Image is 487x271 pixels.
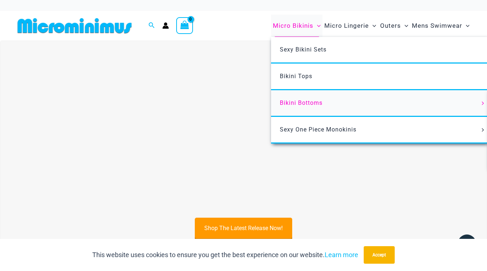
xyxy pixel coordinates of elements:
span: Menu Toggle [462,16,469,35]
span: Bikini Tops [280,73,312,80]
a: Micro LingerieMenu ToggleMenu Toggle [322,15,378,37]
span: Menu Toggle [401,16,408,35]
p: This website uses cookies to ensure you get the best experience on our website. [92,249,358,260]
span: Sexy One Piece Monokinis [280,126,356,133]
a: Learn more [325,251,358,259]
a: View Shopping Cart, empty [176,17,193,34]
span: Menu Toggle [313,16,321,35]
span: Menu Toggle [479,128,487,132]
span: Micro Lingerie [324,16,369,35]
img: Bubble Mesh Highlight Pink [4,48,483,211]
a: Account icon link [162,22,169,29]
a: OutersMenu ToggleMenu Toggle [378,15,410,37]
img: MM SHOP LOGO FLAT [15,18,135,34]
a: Mens SwimwearMenu ToggleMenu Toggle [410,15,471,37]
span: Mens Swimwear [412,16,462,35]
a: Micro BikinisMenu ToggleMenu Toggle [271,15,322,37]
a: Shop The Latest Release Now! [195,218,292,238]
nav: Site Navigation [270,14,472,38]
span: Micro Bikinis [273,16,313,35]
span: Bikini Bottoms [280,99,322,106]
a: Search icon link [148,21,155,30]
span: Sexy Bikini Sets [280,46,326,53]
span: Menu Toggle [479,102,487,105]
button: Accept [364,246,395,264]
span: Outers [380,16,401,35]
span: Menu Toggle [369,16,376,35]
